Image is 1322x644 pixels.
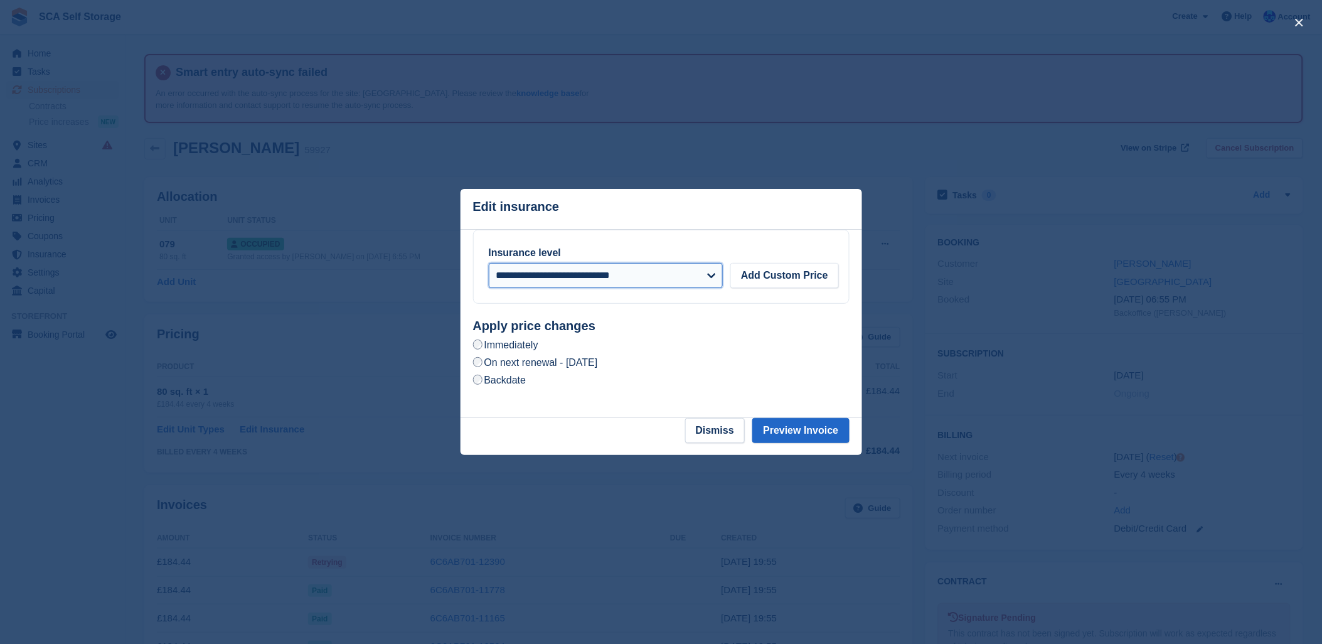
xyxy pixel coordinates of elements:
[473,338,538,352] label: Immediately
[685,418,745,443] button: Dismiss
[752,418,849,443] button: Preview Invoice
[473,319,596,333] strong: Apply price changes
[473,356,598,369] label: On next renewal - [DATE]
[730,263,839,288] button: Add Custom Price
[1289,13,1309,33] button: close
[473,340,483,350] input: Immediately
[473,375,483,385] input: Backdate
[473,357,483,367] input: On next renewal - [DATE]
[473,200,560,214] p: Edit insurance
[489,247,562,258] label: Insurance level
[473,373,526,387] label: Backdate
